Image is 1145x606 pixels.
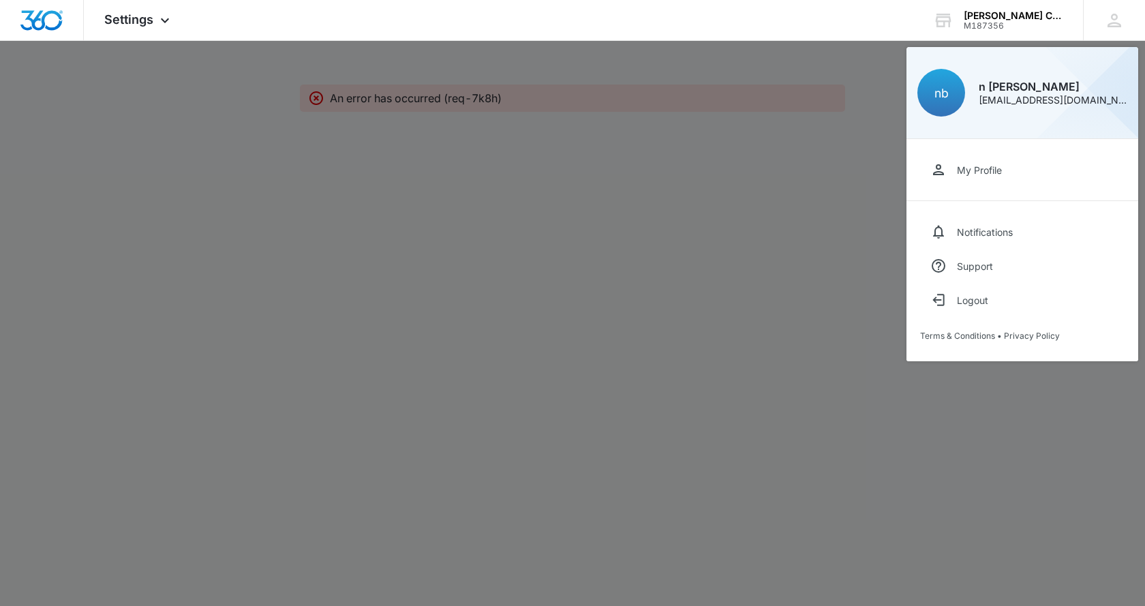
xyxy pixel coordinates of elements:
a: Privacy Policy [1004,331,1060,341]
button: Logout [920,283,1125,317]
div: Notifications [957,226,1013,238]
a: My Profile [920,153,1125,187]
div: Logout [957,294,988,306]
div: My Profile [957,164,1002,176]
div: n [PERSON_NAME] [979,81,1127,92]
span: nb [934,86,949,100]
a: Terms & Conditions [920,331,995,341]
div: • [920,331,1125,341]
div: Support [957,260,993,272]
div: account id [964,21,1063,31]
a: Support [920,249,1125,283]
div: account name [964,10,1063,21]
div: [EMAIL_ADDRESS][DOMAIN_NAME] [979,95,1127,105]
a: Notifications [920,215,1125,249]
span: Settings [104,12,153,27]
